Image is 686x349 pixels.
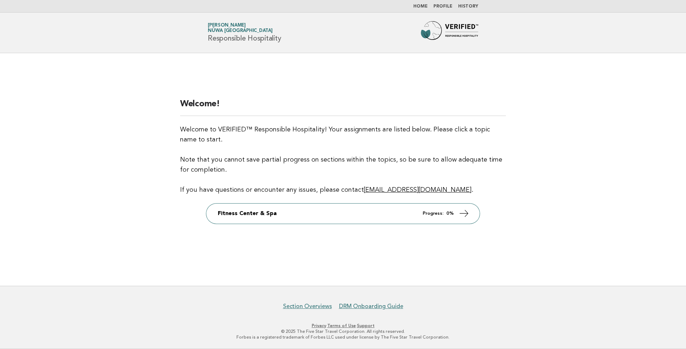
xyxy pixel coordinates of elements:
[123,323,563,329] p: · ·
[327,323,356,328] a: Terms of Use
[283,303,332,310] a: Section Overviews
[208,29,273,33] span: Nüwa [GEOGRAPHIC_DATA]
[208,23,273,33] a: [PERSON_NAME]Nüwa [GEOGRAPHIC_DATA]
[208,23,281,42] h1: Responsible Hospitality
[357,323,375,328] a: Support
[433,4,452,9] a: Profile
[421,21,478,44] img: Forbes Travel Guide
[312,323,326,328] a: Privacy
[180,125,506,195] p: Welcome to VERIFIED™ Responsible Hospitality! Your assignments are listed below. Please click a t...
[423,211,443,216] em: Progress:
[458,4,478,9] a: History
[123,334,563,340] p: Forbes is a registered trademark of Forbes LLC used under license by The Five Star Travel Corpora...
[206,204,480,224] a: Fitness Center & Spa Progress: 0%
[364,187,471,193] a: [EMAIL_ADDRESS][DOMAIN_NAME]
[339,303,403,310] a: DRM Onboarding Guide
[180,98,506,116] h2: Welcome!
[123,329,563,334] p: © 2025 The Five Star Travel Corporation. All rights reserved.
[413,4,428,9] a: Home
[446,211,454,216] strong: 0%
